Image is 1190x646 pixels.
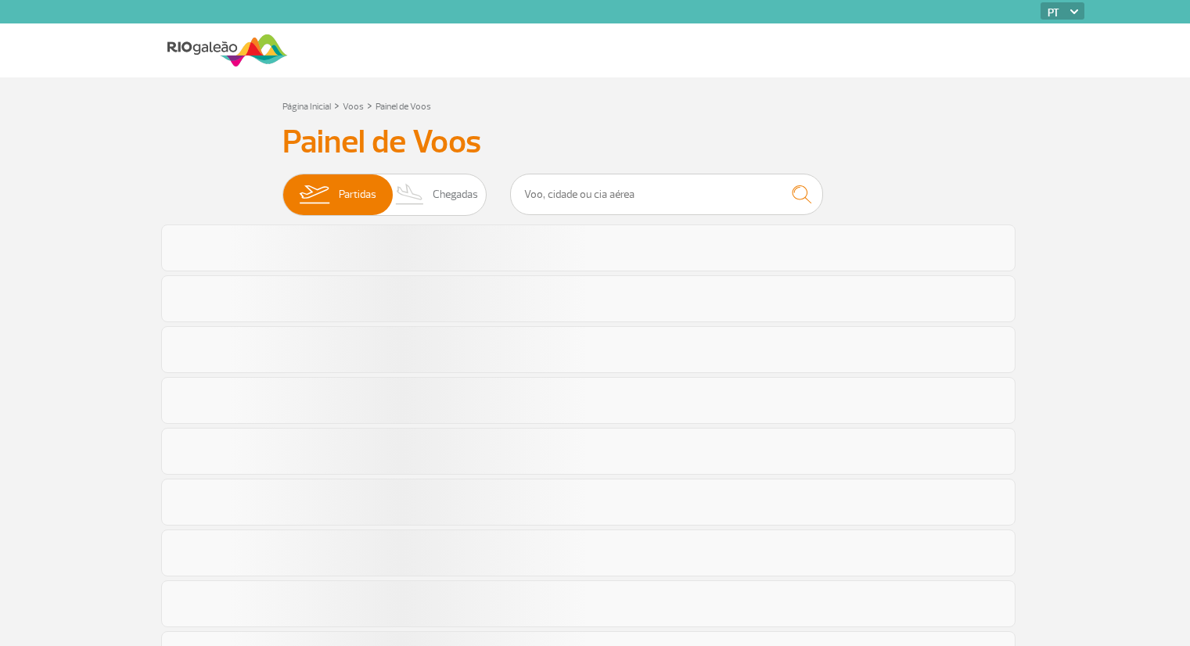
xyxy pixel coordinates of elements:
a: Painel de Voos [376,101,431,113]
input: Voo, cidade ou cia aérea [510,174,823,215]
a: Página Inicial [282,101,331,113]
span: Chegadas [433,174,478,215]
img: slider-embarque [289,174,339,215]
a: > [367,96,372,114]
a: > [334,96,340,114]
img: slider-desembarque [387,174,433,215]
span: Partidas [339,174,376,215]
h3: Painel de Voos [282,123,908,162]
a: Voos [343,101,364,113]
